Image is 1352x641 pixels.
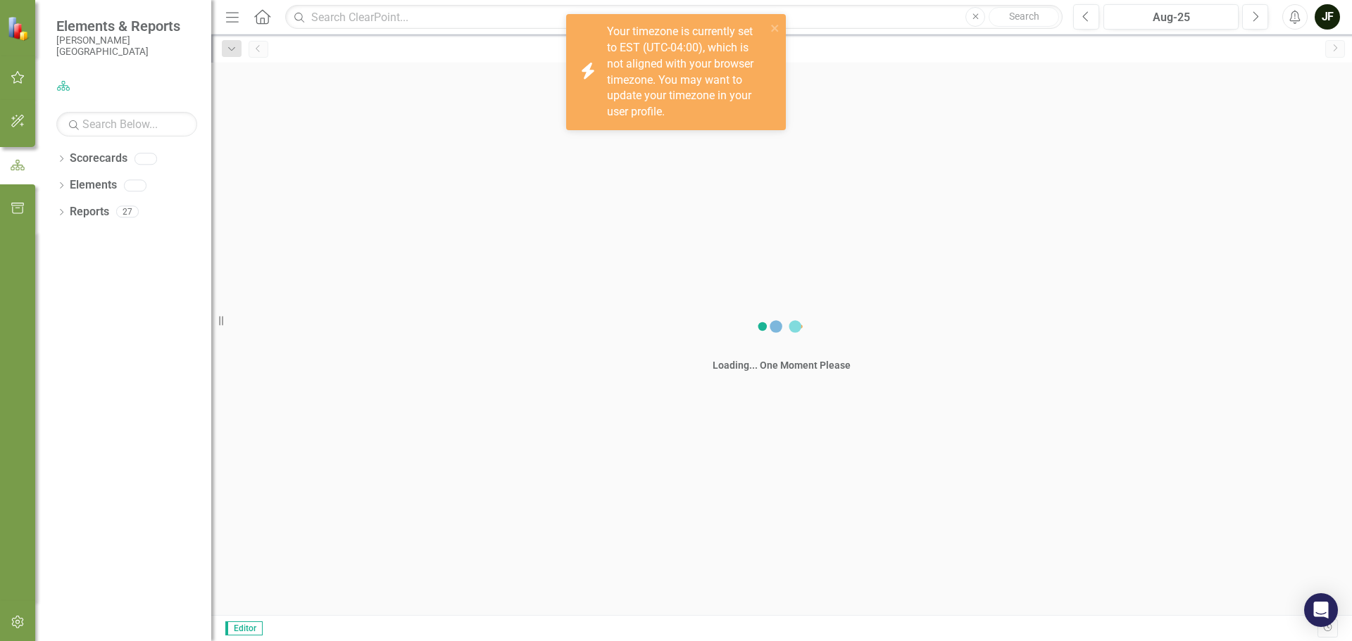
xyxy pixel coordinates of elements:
[770,20,780,36] button: close
[1304,593,1338,627] div: Open Intercom Messenger
[285,5,1063,30] input: Search ClearPoint...
[1009,11,1039,22] span: Search
[56,34,197,58] small: [PERSON_NAME][GEOGRAPHIC_DATA]
[1103,4,1239,30] button: Aug-25
[7,16,32,41] img: ClearPoint Strategy
[225,621,263,635] span: Editor
[70,151,127,167] a: Scorecards
[70,177,117,193] a: Elements
[607,24,766,120] div: Your timezone is currently set to EST (UTC-04:00), which is not aligned with your browser timezon...
[989,7,1059,27] button: Search
[70,204,109,220] a: Reports
[56,112,197,137] input: Search Below...
[56,18,197,34] span: Elements & Reports
[1108,9,1234,26] div: Aug-25
[1315,4,1340,30] button: JF
[116,206,139,218] div: 27
[713,358,851,372] div: Loading... One Moment Please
